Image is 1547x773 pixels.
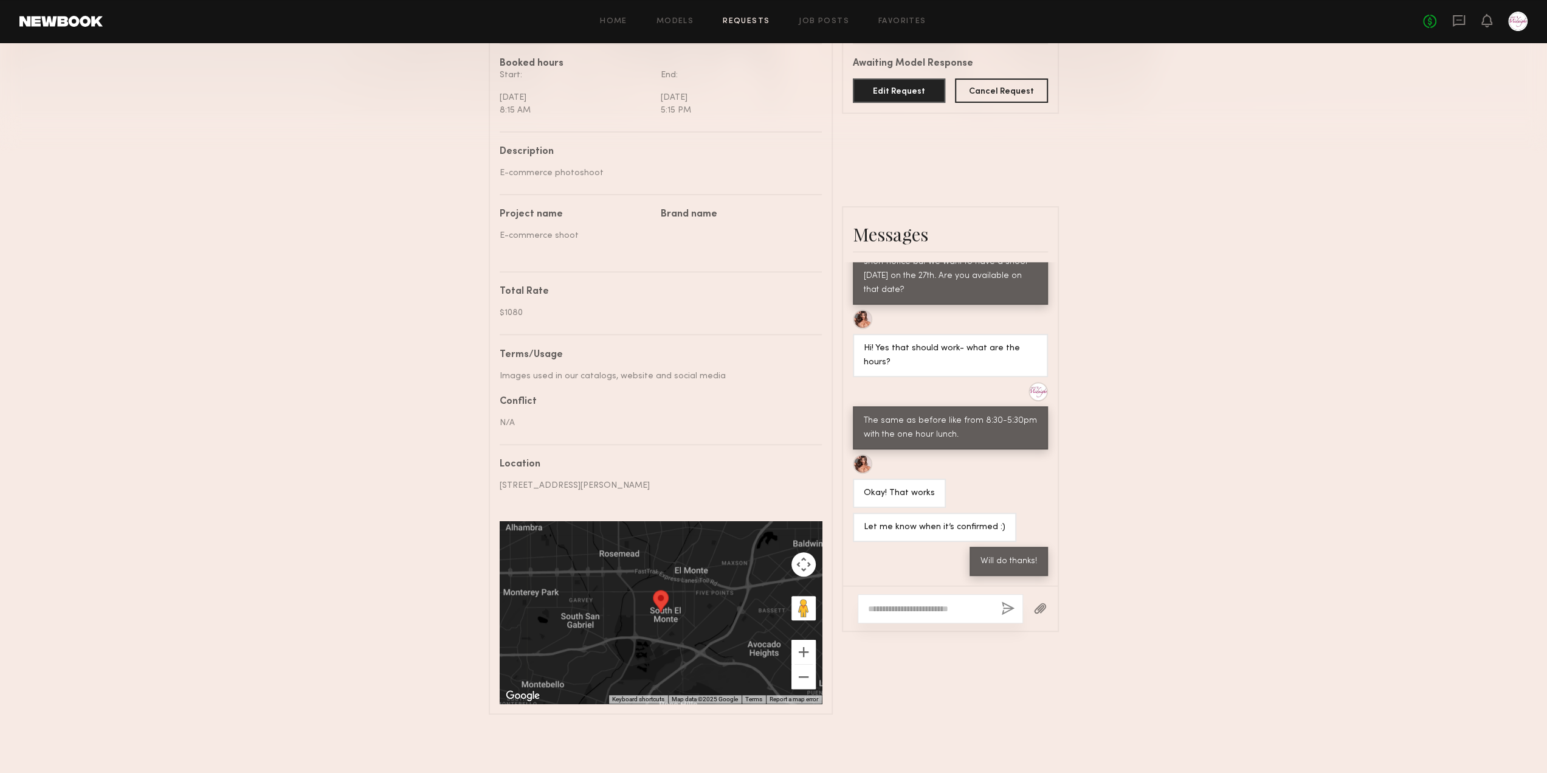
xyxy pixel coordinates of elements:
[600,18,627,26] a: Home
[500,287,813,297] div: Total Rate
[500,417,813,429] div: N/A
[955,78,1048,103] button: Cancel Request
[864,487,935,501] div: Okay! That works
[791,640,816,664] button: Zoom in
[500,229,652,242] div: E-commerce shoot
[500,397,813,407] div: Conflict
[661,91,813,104] div: [DATE]
[500,370,813,383] div: Images used in our catalogs, website and social media
[500,479,813,492] div: [STREET_ADDRESS][PERSON_NAME]
[864,342,1037,370] div: Hi! Yes that should work- what are the hours?
[612,695,664,704] button: Keyboard shortcuts
[500,59,822,69] div: Booked hours
[661,210,813,220] div: Brand name
[503,688,543,704] img: Google
[799,18,849,26] a: Job Posts
[500,460,813,470] div: Location
[672,696,738,702] span: Map data ©2025 Google
[656,18,694,26] a: Models
[500,104,652,117] div: 8:15 AM
[500,307,813,319] div: $1080
[864,241,1037,297] div: Hi [PERSON_NAME], hope all is well. It’s a short notice but we want to have a shoot [DATE] on the...
[864,521,1005,535] div: Let me know when it’s confirmed :)
[500,210,652,220] div: Project name
[853,59,1048,69] div: Awaiting Model Response
[791,596,816,620] button: Drag Pegman onto the map to open Street View
[500,167,813,179] div: E-commerce photoshoot
[980,555,1037,569] div: Will do thanks!
[791,665,816,689] button: Zoom out
[500,69,652,81] div: Start:
[661,69,813,81] div: End:
[500,147,813,157] div: Description
[745,696,762,702] a: Terms
[878,18,926,26] a: Favorites
[864,414,1037,442] div: The same as before like from 8:30-5:30pm with the one hour lunch.
[503,688,543,704] a: Open this area in Google Maps (opens a new window)
[853,222,1048,246] div: Messages
[661,104,813,117] div: 5:15 PM
[500,91,652,104] div: [DATE]
[853,78,946,103] button: Edit Request
[791,552,816,577] button: Map camera controls
[770,696,818,702] a: Report a map error
[723,18,770,26] a: Requests
[500,350,813,360] div: Terms/Usage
